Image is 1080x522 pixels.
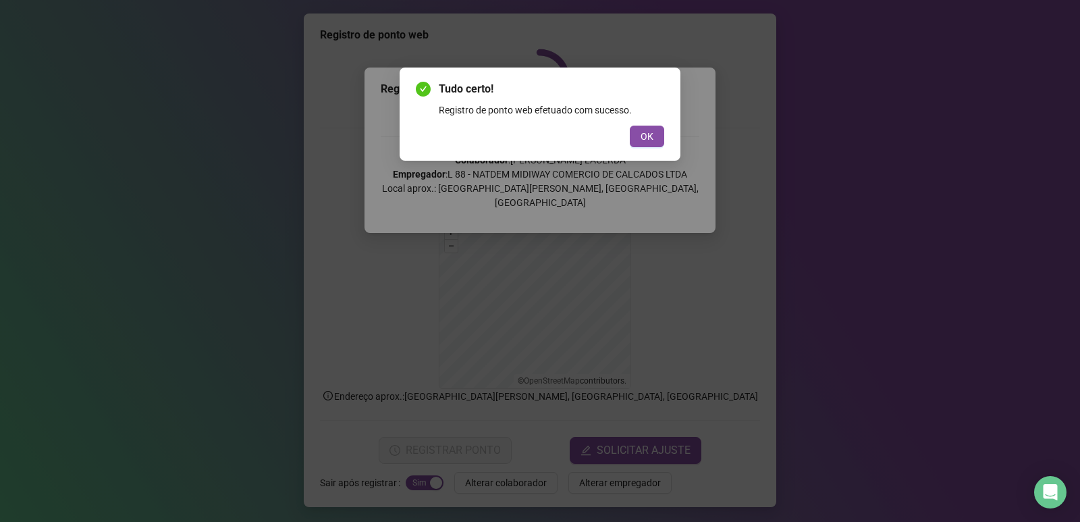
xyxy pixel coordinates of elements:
span: Tudo certo! [439,81,664,97]
div: Open Intercom Messenger [1034,476,1066,508]
span: OK [641,129,653,144]
div: Registro de ponto web efetuado com sucesso. [439,103,664,118]
span: check-circle [416,82,431,97]
button: OK [630,126,664,147]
